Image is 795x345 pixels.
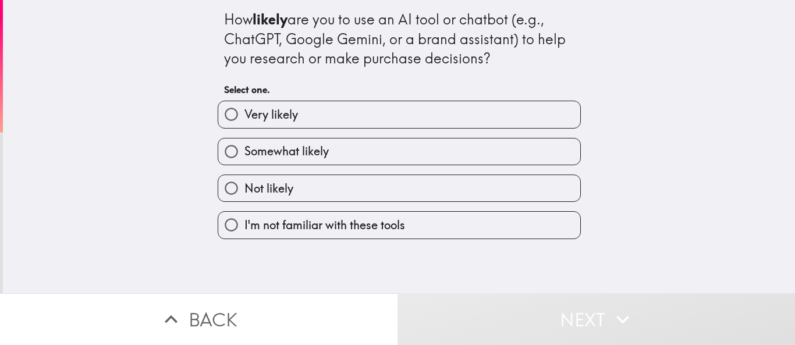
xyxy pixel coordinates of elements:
[218,212,580,238] button: I'm not familiar with these tools
[218,101,580,127] button: Very likely
[224,10,574,69] div: How are you to use an AI tool or chatbot (e.g., ChatGPT, Google Gemini, or a brand assistant) to ...
[244,180,293,197] span: Not likely
[218,138,580,165] button: Somewhat likely
[244,217,405,233] span: I'm not familiar with these tools
[397,293,795,345] button: Next
[244,143,329,159] span: Somewhat likely
[218,175,580,201] button: Not likely
[244,106,298,123] span: Very likely
[224,83,574,96] h6: Select one.
[253,10,288,28] b: likely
